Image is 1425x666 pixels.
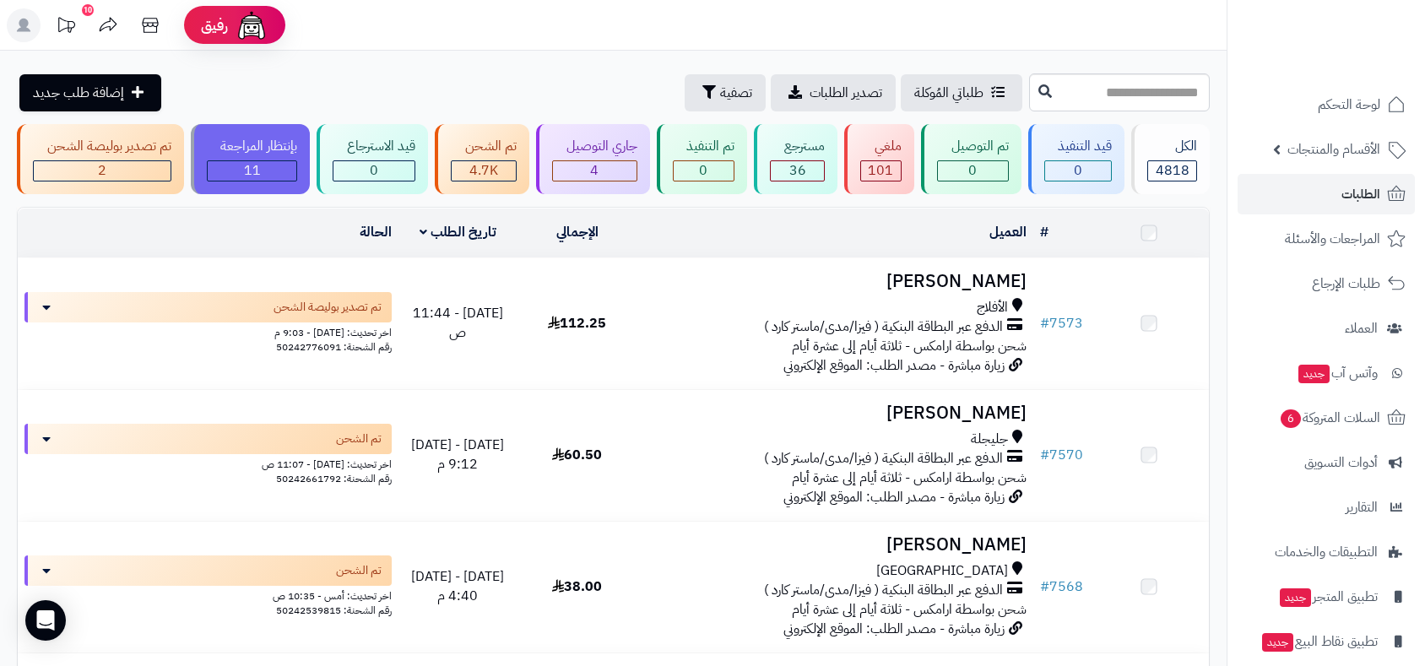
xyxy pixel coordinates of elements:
div: قيد الاسترجاع [333,137,415,156]
div: تم التوصيل [937,137,1009,156]
span: الدفع عبر البطاقة البنكية ( فيزا/مدى/ماستر كارد ) [764,581,1003,600]
span: زيارة مباشرة - مصدر الطلب: الموقع الإلكتروني [783,487,1005,507]
span: [DATE] - [DATE] 9:12 م [411,435,504,474]
h3: [PERSON_NAME] [643,535,1027,555]
a: العميل [989,222,1027,242]
span: شحن بواسطة ارامكس - ثلاثة أيام إلى عشرة أيام [792,468,1027,488]
span: الأفلاج [977,298,1008,317]
a: المراجعات والأسئلة [1238,219,1415,259]
a: # [1040,222,1048,242]
a: #7568 [1040,577,1083,597]
img: ai-face.png [235,8,268,42]
div: الكل [1147,137,1197,156]
a: تم التوصيل 0 [918,124,1025,194]
a: الإجمالي [556,222,599,242]
div: 4663 [452,161,516,181]
div: مسترجع [770,137,825,156]
span: تطبيق المتجر [1278,585,1378,609]
a: جاري التوصيل 4 [533,124,653,194]
span: 101 [868,160,893,181]
div: 11 [208,161,297,181]
span: زيارة مباشرة - مصدر الطلب: الموقع الإلكتروني [783,355,1005,376]
span: 0 [699,160,707,181]
span: الطلبات [1341,182,1380,206]
button: تصفية [685,74,766,111]
div: 2 [34,161,171,181]
span: [DATE] - [DATE] 4:40 م [411,566,504,606]
span: السلات المتروكة [1279,406,1380,430]
a: وآتس آبجديد [1238,353,1415,393]
span: تطبيق نقاط البيع [1260,630,1378,653]
a: بإنتظار المراجعة 11 [187,124,314,194]
a: تحديثات المنصة [45,8,87,46]
div: 4 [553,161,637,181]
a: قيد الاسترجاع 0 [313,124,431,194]
span: الأقسام والمنتجات [1287,138,1380,161]
span: 0 [968,160,977,181]
span: إضافة طلب جديد [33,83,124,103]
a: طلبات الإرجاع [1238,263,1415,304]
h3: [PERSON_NAME] [643,272,1027,291]
span: # [1040,577,1049,597]
a: الحالة [360,222,392,242]
div: ملغي [860,137,902,156]
div: قيد التنفيذ [1044,137,1113,156]
a: لوحة التحكم [1238,84,1415,125]
span: 11 [244,160,261,181]
div: تم التنفيذ [673,137,735,156]
span: 4 [590,160,599,181]
a: أدوات التسويق [1238,442,1415,483]
a: السلات المتروكة6 [1238,398,1415,438]
span: التقارير [1346,495,1378,519]
span: التطبيقات والخدمات [1275,540,1378,564]
span: 2 [98,160,106,181]
div: اخر تحديث: [DATE] - 11:07 ص [24,454,392,472]
span: 36 [789,160,806,181]
span: تم الشحن [336,430,382,447]
a: إضافة طلب جديد [19,74,161,111]
span: 0 [1074,160,1082,181]
span: 6 [1281,409,1301,428]
img: logo-2.png [1310,13,1409,48]
a: #7570 [1040,445,1083,465]
span: جديد [1262,633,1293,652]
span: أدوات التسويق [1304,451,1378,474]
div: اخر تحديث: [DATE] - 9:03 م [24,322,392,340]
span: المراجعات والأسئلة [1285,227,1380,251]
span: العملاء [1345,317,1378,340]
div: 101 [861,161,901,181]
span: 38.00 [552,577,602,597]
span: زيارة مباشرة - مصدر الطلب: الموقع الإلكتروني [783,619,1005,639]
span: الدفع عبر البطاقة البنكية ( فيزا/مدى/ماستر كارد ) [764,449,1003,468]
a: الطلبات [1238,174,1415,214]
a: التطبيقات والخدمات [1238,532,1415,572]
a: طلباتي المُوكلة [901,74,1022,111]
a: الكل4818 [1128,124,1213,194]
span: رقم الشحنة: 50242661792 [276,471,392,486]
span: تم تصدير بوليصة الشحن [274,299,382,316]
a: قيد التنفيذ 0 [1025,124,1129,194]
span: شحن بواسطة ارامكس - ثلاثة أيام إلى عشرة أيام [792,599,1027,620]
a: تصدير الطلبات [771,74,896,111]
div: تم تصدير بوليصة الشحن [33,137,171,156]
a: تاريخ الطلب [420,222,496,242]
span: 4818 [1156,160,1189,181]
div: 0 [333,161,414,181]
span: # [1040,313,1049,333]
a: تطبيق نقاط البيعجديد [1238,621,1415,662]
span: الدفع عبر البطاقة البنكية ( فيزا/مدى/ماستر كارد ) [764,317,1003,337]
div: بإنتظار المراجعة [207,137,298,156]
a: #7573 [1040,313,1083,333]
div: 36 [771,161,824,181]
span: طلبات الإرجاع [1312,272,1380,295]
span: # [1040,445,1049,465]
span: لوحة التحكم [1318,93,1380,116]
div: 0 [1045,161,1112,181]
a: تم الشحن 4.7K [431,124,533,194]
div: جاري التوصيل [552,137,637,156]
span: [GEOGRAPHIC_DATA] [876,561,1008,581]
span: 112.25 [548,313,606,333]
span: جليجلة [971,430,1008,449]
a: مسترجع 36 [750,124,841,194]
div: 0 [938,161,1008,181]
